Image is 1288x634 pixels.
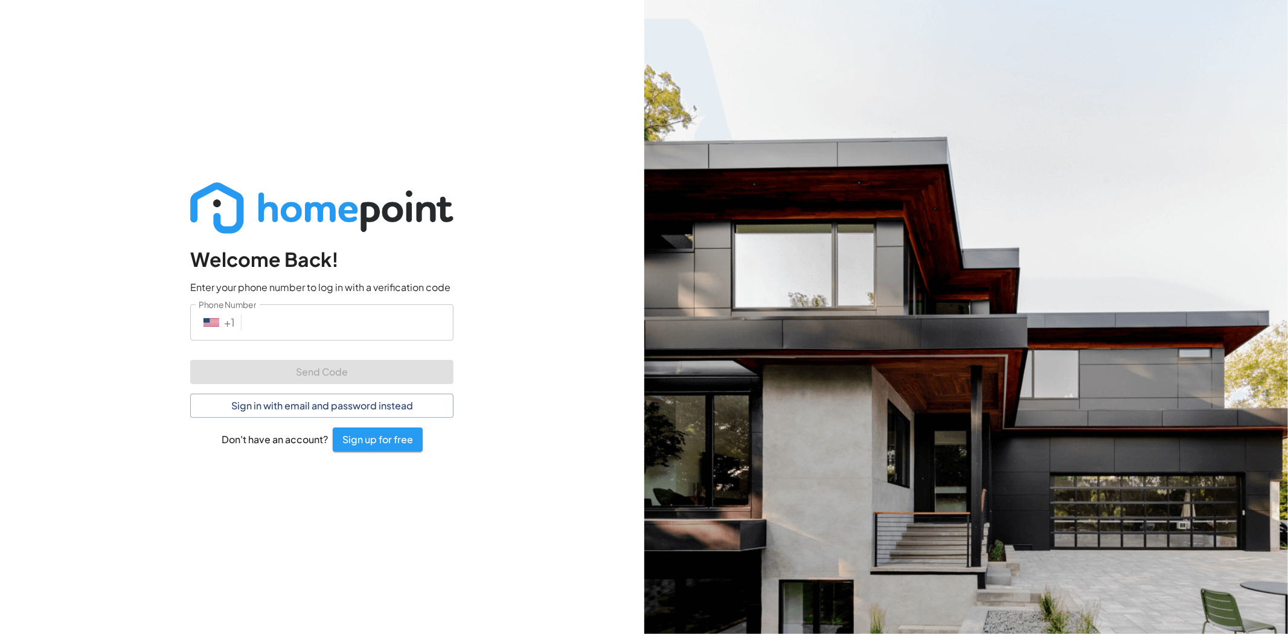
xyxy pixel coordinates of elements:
[199,299,256,311] label: Phone Number
[190,281,453,295] p: Enter your phone number to log in with a verification code
[333,427,423,452] button: Sign up for free
[222,432,328,447] h6: Don't have an account?
[190,394,453,418] button: Sign in with email and password instead
[190,182,453,234] img: Logo
[190,248,453,272] h4: Welcome Back!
